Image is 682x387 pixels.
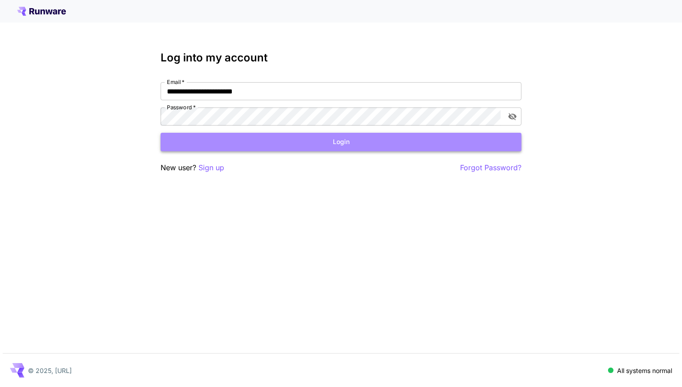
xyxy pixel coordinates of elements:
[504,108,521,125] button: toggle password visibility
[167,103,196,111] label: Password
[198,162,224,173] button: Sign up
[161,133,521,151] button: Login
[161,51,521,64] h3: Log into my account
[28,366,72,375] p: © 2025, [URL]
[167,78,184,86] label: Email
[460,162,521,173] button: Forgot Password?
[161,162,224,173] p: New user?
[617,366,672,375] p: All systems normal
